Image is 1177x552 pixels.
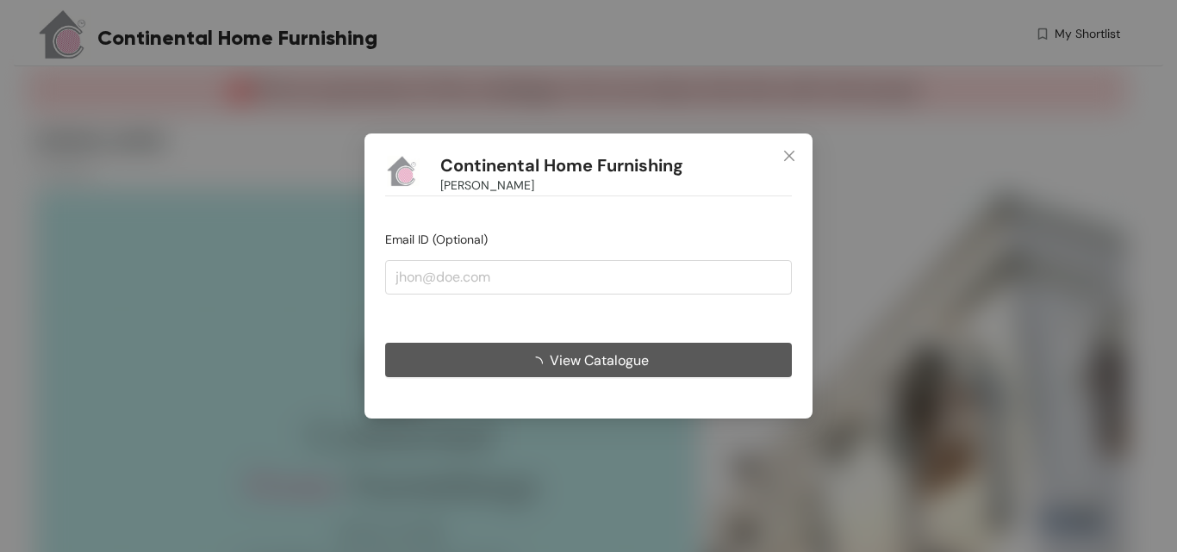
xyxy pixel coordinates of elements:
[766,133,813,180] button: Close
[385,154,420,189] img: Buyer Portal
[440,155,683,177] h1: Continental Home Furnishing
[385,260,792,295] input: jhon@doe.com
[385,232,488,247] span: Email ID (Optional)
[550,349,649,370] span: View Catalogue
[782,149,796,163] span: close
[385,343,792,377] button: View Catalogue
[440,176,534,195] span: [PERSON_NAME]
[529,356,550,369] span: loading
